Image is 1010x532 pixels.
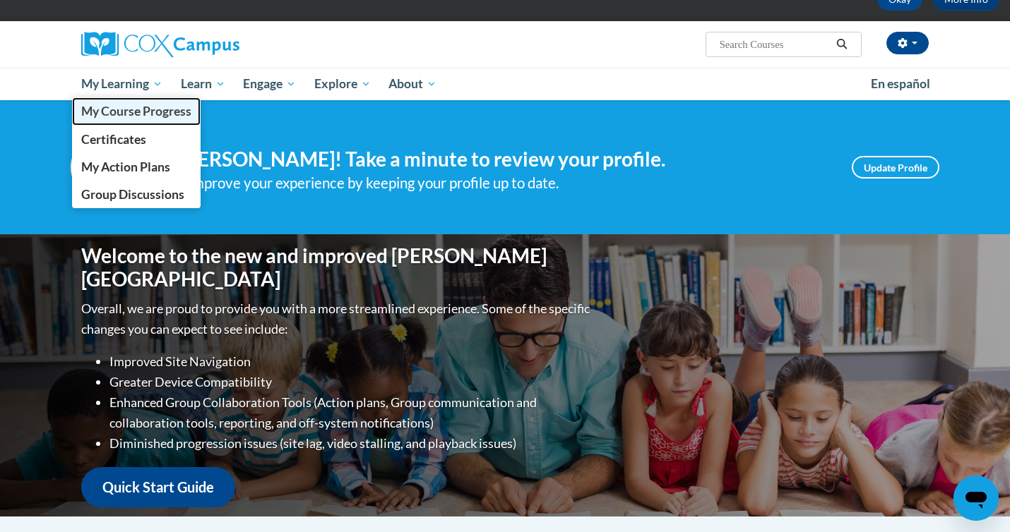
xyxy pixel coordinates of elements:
[71,135,134,199] img: Profile Image
[60,68,950,100] div: Main menu
[380,68,446,100] a: About
[852,156,939,179] a: Update Profile
[862,69,939,99] a: En español
[81,187,184,202] span: Group Discussions
[72,153,201,181] a: My Action Plans
[109,433,593,454] li: Diminished progression issues (site lag, video stalling, and playback issues)
[109,392,593,433] li: Enhanced Group Collaboration Tools (Action plans, Group communication and collaboration tools, re...
[155,171,831,195] div: Help improve your experience by keeping your profile up to date.
[886,32,929,54] button: Account Settings
[234,68,305,100] a: Engage
[305,68,380,100] a: Explore
[81,32,239,57] img: Cox Campus
[953,476,999,521] iframe: Button to launch messaging window, conversation in progress
[81,467,235,507] a: Quick Start Guide
[81,132,146,147] span: Certificates
[81,32,350,57] a: Cox Campus
[81,104,191,119] span: My Course Progress
[72,97,201,125] a: My Course Progress
[181,75,225,92] span: Learn
[831,36,852,53] button: Search
[81,75,162,92] span: My Learning
[155,147,831,171] h4: Hi [PERSON_NAME]! Take a minute to review your profile.
[871,76,930,91] span: En español
[314,75,371,92] span: Explore
[718,36,831,53] input: Search Courses
[243,75,296,92] span: Engage
[72,126,201,153] a: Certificates
[72,68,172,100] a: My Learning
[72,181,201,208] a: Group Discussions
[81,244,593,291] h1: Welcome to the new and improved [PERSON_NAME][GEOGRAPHIC_DATA]
[81,159,170,174] span: My Action Plans
[81,298,593,339] p: Overall, we are proud to provide you with a more streamlined experience. Some of the specific cha...
[388,75,436,92] span: About
[109,351,593,372] li: Improved Site Navigation
[109,372,593,392] li: Greater Device Compatibility
[172,68,234,100] a: Learn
